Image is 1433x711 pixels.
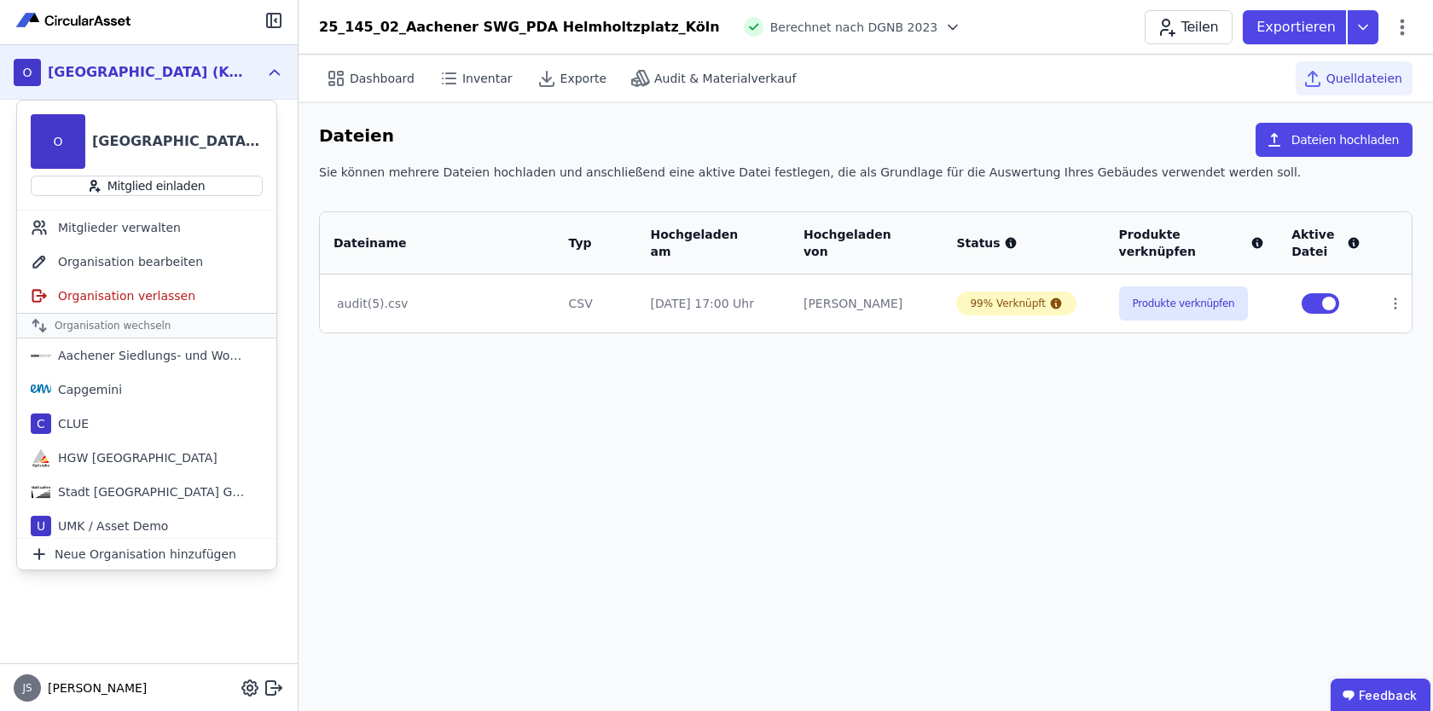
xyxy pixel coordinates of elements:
[22,683,32,693] span: JS
[319,17,720,38] div: 25_145_02_Aachener SWG_PDA Helmholtzplatz_Köln
[31,379,51,400] img: Capgemini
[560,70,606,87] span: Exporte
[350,70,415,87] span: Dashboard
[334,234,519,251] div: Dateiname
[31,482,51,502] img: Stadt Aachen Gebäudemanagement
[337,295,538,312] div: audit(5).csv
[650,295,775,312] div: [DATE] 17:00 Uhr
[956,234,1091,251] div: Status
[31,516,51,536] div: U
[31,176,263,196] button: Mitglied einladen
[319,123,394,150] h6: Dateien
[970,297,1046,310] div: 99% Verknüpft
[31,345,51,366] img: Aachener Siedlungs- und Wohnungsgesellschaft mbH
[650,226,755,260] div: Hochgeladen am
[1119,226,1265,260] div: Produkte verknüpfen
[48,62,244,83] div: [GEOGRAPHIC_DATA] (Köster)
[462,70,513,87] span: Inventar
[51,347,247,364] div: Aachener Siedlungs- und Wohnungsgesellschaft mbH
[31,448,51,468] img: HGW Karlsruhe
[17,211,276,245] div: Mitglieder verwalten
[804,226,908,260] div: Hochgeladen von
[654,70,796,87] span: Audit & Materialverkauf
[770,19,938,36] span: Berechnet nach DGNB 2023
[17,313,276,338] div: Organisation wechseln
[569,234,603,251] div: Typ
[51,415,89,432] div: CLUE
[1291,226,1360,260] div: Aktive Datei
[14,10,135,31] img: Concular
[51,483,247,500] div: Stadt [GEOGRAPHIC_DATA] Gebäudemanagement
[31,413,51,434] div: C
[51,517,168,535] div: UMK / Asset Demo
[1256,123,1413,157] button: Dateien hochladen
[17,245,276,279] div: Organisation bearbeiten
[92,131,263,152] div: [GEOGRAPHIC_DATA] (Köster)
[1326,70,1402,87] span: Quelldateien
[51,449,218,466] div: HGW [GEOGRAPHIC_DATA]
[569,295,624,312] div: CSV
[31,114,85,169] div: O
[17,279,276,313] div: Organisation verlassen
[1145,10,1233,44] button: Teilen
[55,546,236,563] span: Neue Organisation hinzufügen
[1256,17,1339,38] p: Exportieren
[41,679,147,697] span: [PERSON_NAME]
[1119,286,1249,321] button: Produkte verknüpfen
[51,381,122,398] div: Capgemini
[804,295,929,312] div: [PERSON_NAME]
[319,164,1413,194] div: Sie können mehrere Dateien hochladen und anschließend eine aktive Datei festlegen, die als Grundl...
[14,59,41,86] div: O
